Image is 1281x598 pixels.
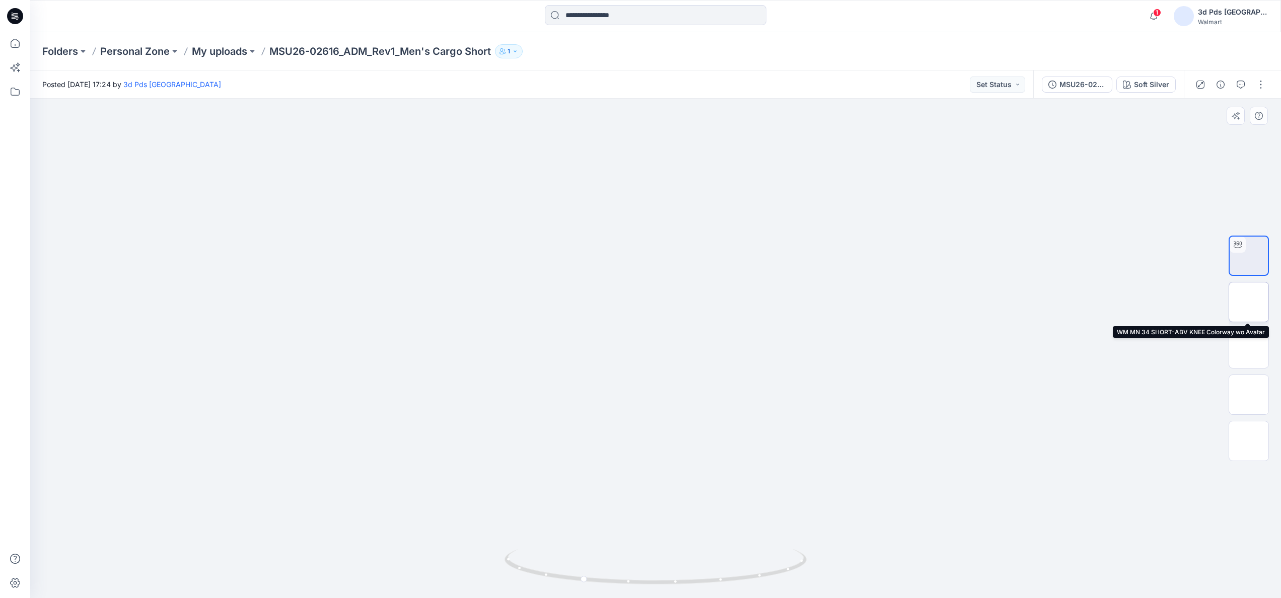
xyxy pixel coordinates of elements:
span: 1 [1153,9,1161,17]
button: Details [1213,77,1229,93]
a: My uploads [192,44,247,58]
span: Posted [DATE] 17:24 by [42,79,221,90]
p: 1 [508,46,510,57]
img: avatar [1174,6,1194,26]
a: 3d Pds [GEOGRAPHIC_DATA] [123,80,221,89]
div: Soft Silver [1134,79,1169,90]
button: MSU26-02616_ADM_Rev1_Men's Cargo Short [1042,77,1112,93]
button: 1 [495,44,523,58]
a: Personal Zone [100,44,170,58]
p: MSU26-02616_ADM_Rev1_Men's Cargo Short [269,44,491,58]
div: MSU26-02616_ADM_Rev1_Men's Cargo Short [1059,79,1106,90]
div: Walmart [1198,18,1268,26]
div: 3d Pds [GEOGRAPHIC_DATA] [1198,6,1268,18]
a: Folders [42,44,78,58]
button: Soft Silver [1116,77,1176,93]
